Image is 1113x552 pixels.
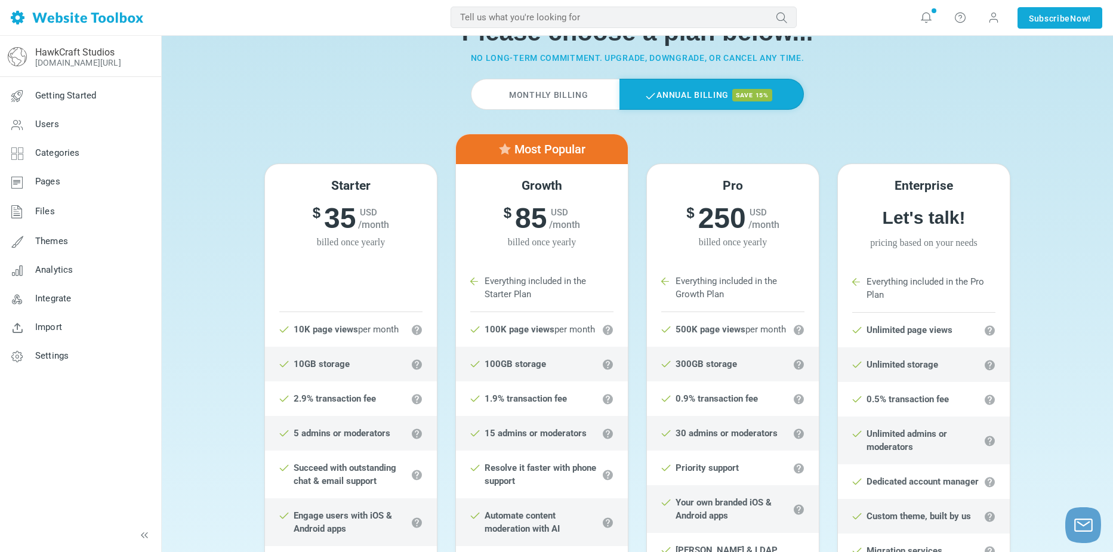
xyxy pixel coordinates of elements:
h6: Let's talk! [838,207,1010,229]
h6: 250 [647,201,819,236]
li: Starter Plan [279,277,423,312]
strong: 0.5% transaction fee [867,394,949,405]
strong: 100GB storage [485,359,546,369]
span: save 15% [732,89,772,101]
h6: 85 [456,201,628,236]
h6: 35 [265,201,437,236]
span: Users [35,119,59,129]
strong: 0.9% transaction fee [676,393,758,404]
strong: 500K page views [676,324,745,335]
span: USD [750,207,767,218]
span: /month [358,219,389,230]
span: Now! [1070,12,1091,25]
strong: Engage users with iOS & Android apps [294,510,392,534]
h5: Enterprise [838,178,1010,193]
label: Annual Billing [619,79,804,110]
h5: Starter [265,178,437,193]
strong: Automate content moderation with AI [485,510,560,534]
span: USD [360,207,377,218]
li: Everything included in the Growth Plan [661,264,804,312]
strong: 300GB storage [676,359,737,369]
span: billed once yearly [647,235,819,249]
li: Everything included in the Starter Plan [470,264,613,312]
strong: Your own branded iOS & Android apps [676,497,772,521]
input: Tell us what you're looking for [451,7,797,28]
span: Pages [35,176,60,187]
strong: 100K page views [485,324,554,335]
sup: $ [504,201,515,224]
strong: 2.9% transaction fee [294,393,376,404]
button: Launch chat [1065,507,1101,543]
span: Themes [35,236,68,246]
a: HawkCraft Studios [35,47,115,58]
li: Everything included in the Pro Plan [852,264,995,313]
strong: Unlimited storage [867,359,938,370]
strong: 5 admins or moderators [294,428,390,439]
h5: Pro [647,178,819,193]
a: SubscribeNow! [1018,7,1102,29]
sup: $ [686,201,698,224]
span: Getting Started [35,90,96,101]
a: [DOMAIN_NAME][URL] [35,58,121,67]
span: Settings [35,350,69,361]
span: Categories [35,147,80,158]
span: USD [551,207,568,218]
span: Import [35,322,62,332]
h5: Growth [456,178,628,193]
strong: 1.9% transaction fee [485,393,567,404]
span: Files [35,206,55,217]
label: Monthly Billing [471,79,619,110]
span: Pricing based on your needs [838,236,1010,250]
h5: Most Popular [464,142,620,156]
strong: 30 admins or moderators [676,428,778,439]
span: billed once yearly [456,235,628,249]
strong: Succeed with outstanding chat & email support [294,462,396,486]
span: billed once yearly [265,235,437,249]
sup: $ [313,201,324,224]
strong: Priority support [676,462,739,473]
span: /month [748,219,779,230]
strong: Unlimited page views [867,325,952,335]
strong: 15 admins or moderators [485,428,587,439]
strong: Resolve it faster with phone support [485,462,596,486]
strong: 10K page views [294,324,358,335]
img: globe-icon.png [8,47,27,66]
li: per month [647,312,819,347]
strong: Dedicated account manager [867,476,979,487]
strong: Custom theme, built by us [867,511,971,522]
span: Analytics [35,264,73,275]
strong: 10GB storage [294,359,350,369]
span: /month [549,219,580,230]
li: per month [456,312,628,347]
small: No long-term commitment. Upgrade, downgrade, or cancel any time. [471,53,804,63]
li: per month [265,312,437,347]
span: Integrate [35,293,71,304]
strong: Unlimited admins or moderators [867,428,947,452]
